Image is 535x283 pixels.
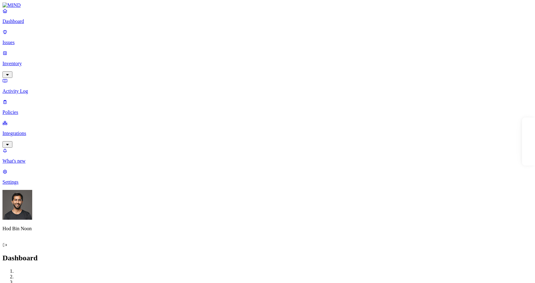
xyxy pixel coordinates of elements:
p: What's new [2,158,533,164]
a: Issues [2,29,533,45]
a: Policies [2,99,533,115]
a: Activity Log [2,78,533,94]
p: Activity Log [2,88,533,94]
p: Inventory [2,61,533,66]
a: Dashboard [2,8,533,24]
p: Issues [2,40,533,45]
a: Inventory [2,50,533,77]
img: MIND [2,2,21,8]
a: Settings [2,169,533,185]
p: Integrations [2,131,533,136]
iframe: Marker.io feedback button [522,118,535,166]
p: Policies [2,110,533,115]
a: MIND [2,2,533,8]
a: What's new [2,148,533,164]
h2: Dashboard [2,254,533,262]
p: Settings [2,179,533,185]
p: Hod Bin Noon [2,226,533,231]
a: Integrations [2,120,533,147]
p: Dashboard [2,19,533,24]
img: Hod Bin Noon [2,190,32,220]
